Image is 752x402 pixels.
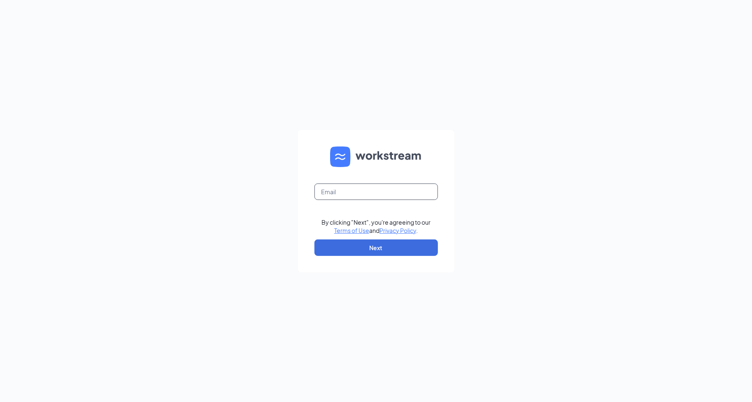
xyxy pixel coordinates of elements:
input: Email [314,184,438,200]
a: Terms of Use [334,227,369,234]
div: By clicking "Next", you're agreeing to our and . [321,218,431,235]
a: Privacy Policy [379,227,416,234]
img: WS logo and Workstream text [330,146,422,167]
button: Next [314,239,438,256]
